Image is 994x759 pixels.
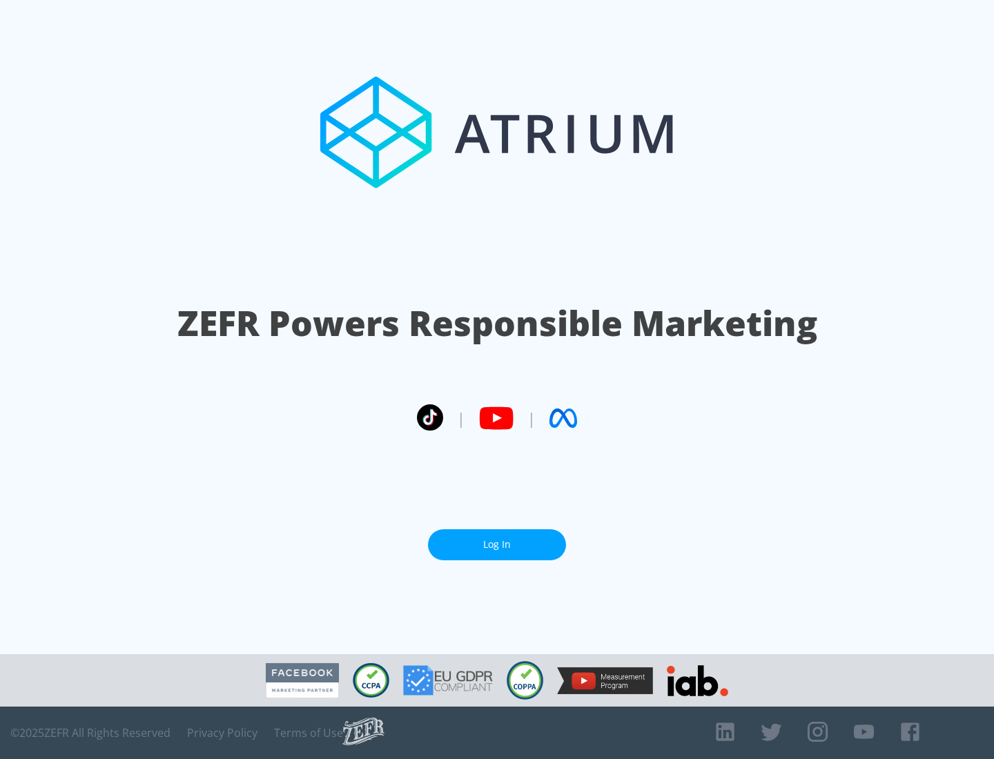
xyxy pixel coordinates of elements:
img: CCPA Compliant [353,663,389,698]
h1: ZEFR Powers Responsible Marketing [177,299,817,347]
img: YouTube Measurement Program [557,667,653,694]
img: IAB [667,665,728,696]
a: Log In [428,529,566,560]
span: | [527,408,536,428]
a: Privacy Policy [187,726,257,740]
img: Facebook Marketing Partner [266,663,339,698]
span: © 2025 ZEFR All Rights Reserved [10,726,170,740]
a: Terms of Use [274,726,343,740]
img: GDPR Compliant [403,665,493,696]
img: COPPA Compliant [507,661,543,700]
span: | [457,408,465,428]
